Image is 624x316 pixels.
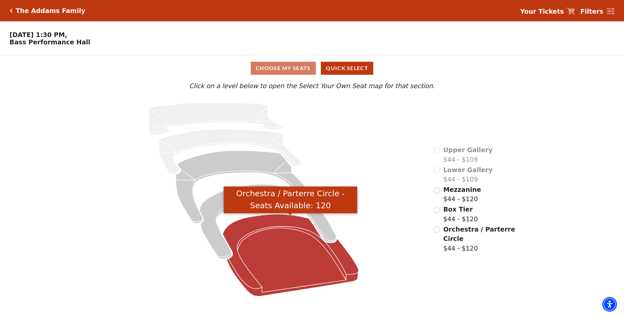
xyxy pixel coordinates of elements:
path: Orchestra / Parterre Circle - Seats Available: 120 [223,214,359,296]
label: $44 - $109 [443,145,493,164]
span: Box Tier [443,206,473,213]
input: Orchestra / Parterre Circle$44 - $120 [434,227,440,233]
label: $44 - $109 [443,165,493,184]
h5: The Addams Family [16,7,85,15]
div: Accessibility Menu [602,297,617,312]
span: Upper Gallery [443,146,493,153]
input: Box Tier$44 - $120 [434,207,440,213]
strong: Your Tickets [520,8,564,15]
span: Orchestra / Parterre Circle [443,226,515,243]
a: Your Tickets [520,7,575,16]
input: Mezzanine$44 - $120 [434,187,440,194]
div: Orchestra / Parterre Circle - Seats Available: 120 [224,187,357,214]
label: $44 - $120 [443,225,516,253]
a: Click here to go back to filters [10,8,13,13]
label: $44 - $120 [443,205,478,224]
button: Quick Select [321,62,373,75]
label: $44 - $120 [443,185,481,204]
a: Filters [580,7,614,16]
p: Click on a level below to open the Select Your Own Seat map for that section. [83,81,541,91]
span: Lower Gallery [443,166,493,174]
strong: Filters [580,8,603,15]
span: Mezzanine [443,186,481,193]
path: Upper Gallery - Seats Available: 0 [149,103,283,135]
